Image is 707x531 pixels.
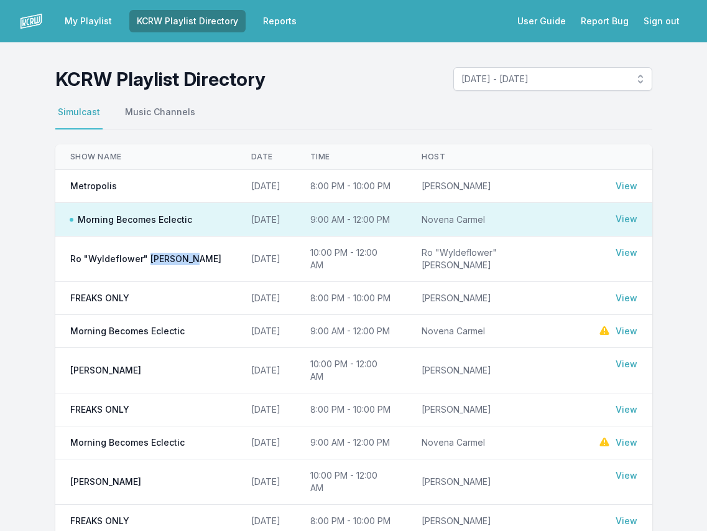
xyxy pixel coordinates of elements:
[129,10,246,32] a: KCRW Playlist Directory
[70,476,141,488] span: [PERSON_NAME]
[407,203,583,237] td: Novena Carmel
[616,325,637,337] a: View
[295,348,407,393] td: 10:00 PM - 12:00 AM
[236,144,295,170] th: Date
[616,469,637,482] a: View
[236,282,295,315] td: [DATE]
[295,144,407,170] th: Time
[122,106,198,129] button: Music Channels
[70,253,221,265] span: Ro "Wyldeflower" [PERSON_NAME]
[70,292,129,304] span: FREAKS ONLY
[616,180,637,192] a: View
[407,170,583,203] td: [PERSON_NAME]
[70,403,129,416] span: FREAKS ONLY
[295,393,407,426] td: 8:00 PM - 10:00 PM
[256,10,304,32] a: Reports
[236,348,295,393] td: [DATE]
[236,315,295,348] td: [DATE]
[407,144,583,170] th: Host
[295,203,407,237] td: 9:00 AM - 12:00 PM
[236,426,295,459] td: [DATE]
[70,325,185,337] span: Morning Becomes Eclectic
[55,106,103,129] button: Simulcast
[616,358,637,370] a: View
[70,214,192,226] span: Morning Becomes Eclectic
[636,10,687,32] button: Sign out
[20,10,42,32] img: logo-white-87cec1fa9cbef997252546196dc51331.png
[55,68,266,90] h1: KCRW Playlist Directory
[616,515,637,527] a: View
[453,67,652,91] button: [DATE] - [DATE]
[407,315,583,348] td: Novena Carmel
[616,292,637,304] a: View
[295,237,407,282] td: 10:00 PM - 12:00 AM
[616,247,637,259] a: View
[236,170,295,203] td: [DATE]
[55,144,236,170] th: Show Name
[57,10,119,32] a: My Playlist
[407,393,583,426] td: [PERSON_NAME]
[407,426,583,459] td: Novena Carmel
[616,436,637,449] a: View
[407,459,583,505] td: [PERSON_NAME]
[295,315,407,348] td: 9:00 AM - 12:00 PM
[573,10,636,32] a: Report Bug
[236,237,295,282] td: [DATE]
[616,403,637,416] a: View
[70,436,185,449] span: Morning Becomes Eclectic
[295,170,407,203] td: 8:00 PM - 10:00 PM
[295,426,407,459] td: 9:00 AM - 12:00 PM
[236,203,295,237] td: [DATE]
[407,282,583,315] td: [PERSON_NAME]
[236,459,295,505] td: [DATE]
[295,282,407,315] td: 8:00 PM - 10:00 PM
[70,515,129,527] span: FREAKS ONLY
[407,348,583,393] td: [PERSON_NAME]
[295,459,407,505] td: 10:00 PM - 12:00 AM
[407,237,583,282] td: Ro "Wyldeflower" [PERSON_NAME]
[70,180,117,192] span: Metropolis
[236,393,295,426] td: [DATE]
[70,364,141,377] span: [PERSON_NAME]
[510,10,573,32] a: User Guide
[616,213,637,225] a: View
[461,73,627,85] span: [DATE] - [DATE]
